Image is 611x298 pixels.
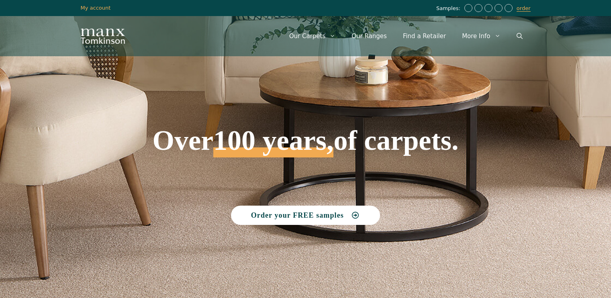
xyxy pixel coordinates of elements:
[213,133,333,157] span: 100 years,
[281,24,531,48] nav: Primary
[281,24,344,48] a: Our Carpets
[81,68,531,157] h1: Over of carpets.
[343,24,395,48] a: Our Ranges
[81,5,111,11] a: My account
[251,212,344,219] span: Order your FREE samples
[436,5,462,12] span: Samples:
[231,206,380,225] a: Order your FREE samples
[509,24,531,48] a: Open Search Bar
[517,5,531,12] a: order
[395,24,454,48] a: Find a Retailer
[454,24,508,48] a: More Info
[81,29,125,44] img: Manx Tomkinson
